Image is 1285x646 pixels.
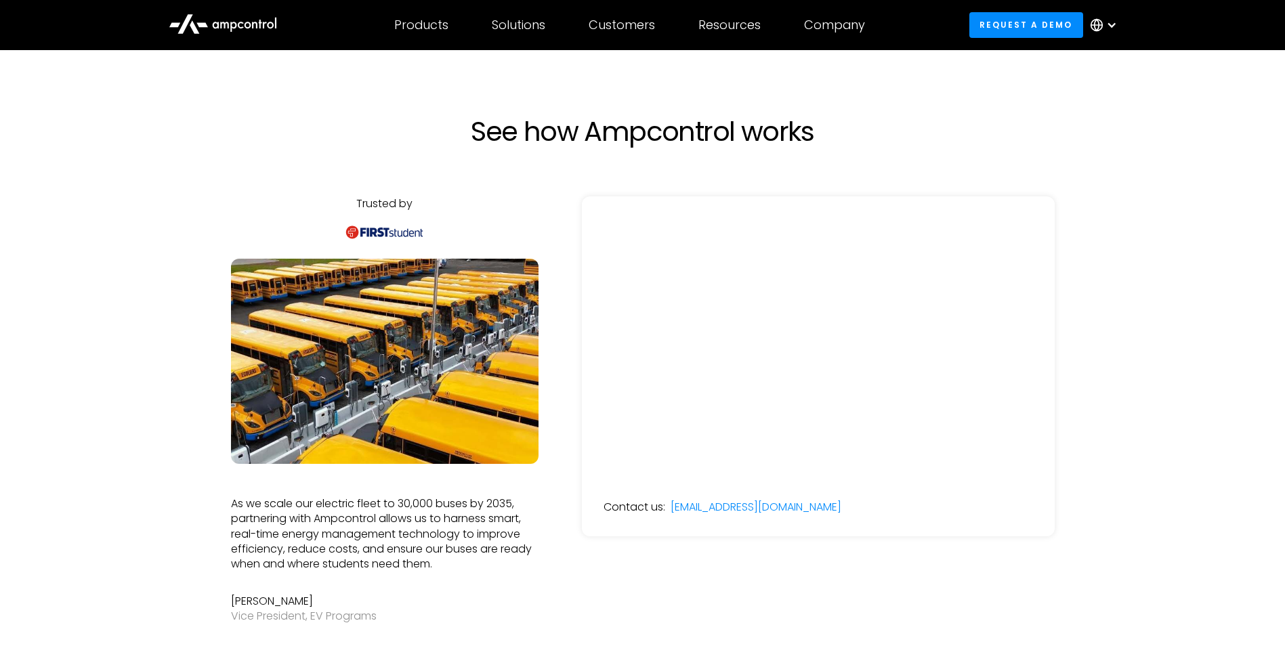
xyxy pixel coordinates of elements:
[604,500,665,515] div: Contact us:
[492,18,545,33] div: Solutions
[804,18,865,33] div: Company
[589,18,655,33] div: Customers
[698,18,761,33] div: Resources
[345,115,941,148] h1: See how Ampcontrol works
[671,500,841,515] a: [EMAIL_ADDRESS][DOMAIN_NAME]
[969,12,1083,37] a: Request a demo
[394,18,448,33] div: Products
[604,218,1033,446] iframe: Form 0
